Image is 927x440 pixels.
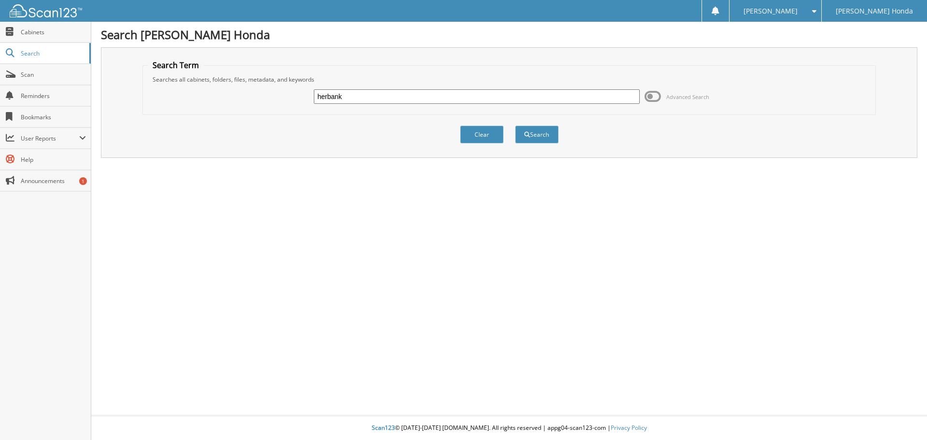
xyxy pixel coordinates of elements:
div: 1 [79,177,87,185]
img: scan123-logo-white.svg [10,4,82,17]
span: Search [21,49,84,57]
span: Advanced Search [666,93,709,100]
legend: Search Term [148,60,204,71]
span: Help [21,156,86,164]
h1: Search [PERSON_NAME] Honda [101,27,917,43]
button: Search [515,126,559,143]
button: Clear [460,126,504,143]
a: Privacy Policy [611,424,647,432]
span: Cabinets [21,28,86,36]
div: © [DATE]-[DATE] [DOMAIN_NAME]. All rights reserved | appg04-scan123-com | [91,416,927,440]
span: User Reports [21,134,79,142]
span: Announcements [21,177,86,185]
div: Searches all cabinets, folders, files, metadata, and keywords [148,75,871,84]
span: Scan [21,71,86,79]
span: Reminders [21,92,86,100]
span: [PERSON_NAME] [744,8,798,14]
span: [PERSON_NAME] Honda [836,8,913,14]
span: Scan123 [372,424,395,432]
span: Bookmarks [21,113,86,121]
